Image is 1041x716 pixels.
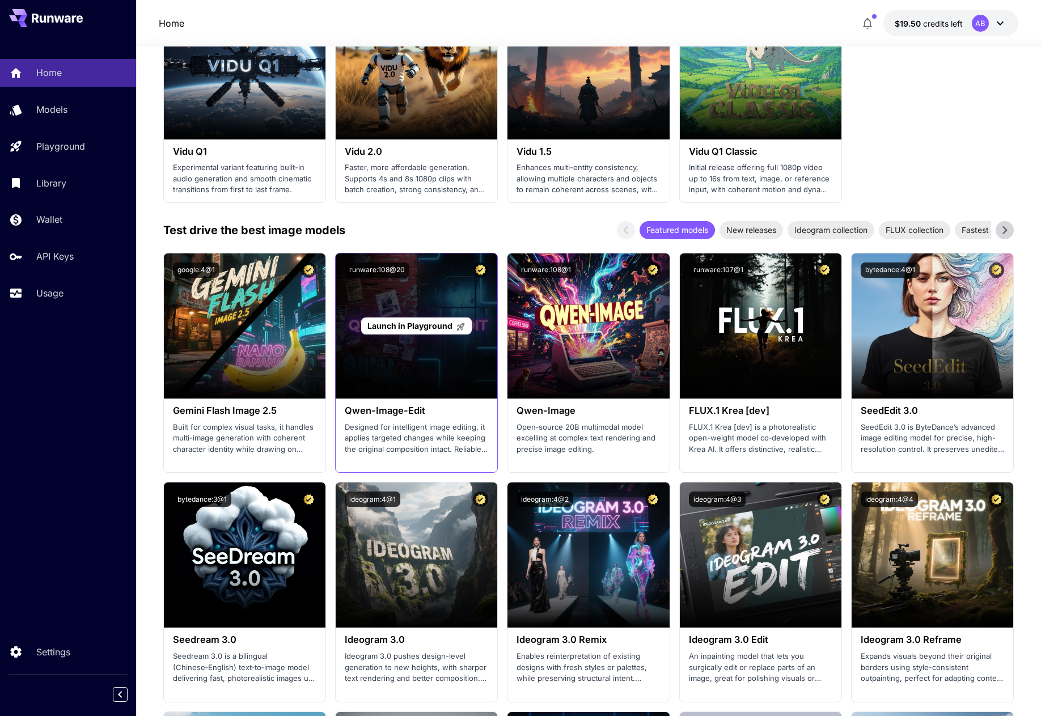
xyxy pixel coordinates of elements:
[473,262,488,278] button: Certified Model – Vetted for best performance and includes a commercial license.
[345,162,488,196] p: Faster, more affordable generation. Supports 4s and 8s 1080p clips with batch creation, strong co...
[861,422,1004,455] p: SeedEdit 3.0 is ByteDance’s advanced image editing model for precise, high-resolution control. It...
[720,224,783,236] span: New releases
[301,492,316,507] button: Certified Model – Vetted for best performance and includes a commercial license.
[895,19,923,28] span: $19.50
[173,634,316,645] h3: Seedream 3.0
[36,249,74,263] p: API Keys
[164,253,325,399] img: alt
[361,317,472,335] a: Launch in Playground
[517,162,660,196] p: Enhances multi-entity consistency, allowing multiple characters and objects to remain coherent ac...
[517,262,575,278] button: runware:108@1
[861,651,1004,684] p: Expands visuals beyond their original borders using style-consistent outpainting, perfect for ada...
[689,262,748,278] button: runware:107@1
[36,213,62,226] p: Wallet
[923,19,963,28] span: credits left
[345,634,488,645] h3: Ideogram 3.0
[640,224,715,236] span: Featured models
[173,492,231,507] button: bytedance:3@1
[861,492,918,507] button: ideogram:4@4
[817,262,832,278] button: Certified Model – Vetted for best performance and includes a commercial license.
[861,405,1004,416] h3: SeedEdit 3.0
[895,18,963,29] div: $19.4957
[345,262,409,278] button: runware:108@20
[159,16,184,30] a: Home
[36,176,66,190] p: Library
[36,103,67,116] p: Models
[164,482,325,628] img: alt
[645,262,661,278] button: Certified Model – Vetted for best performance and includes a commercial license.
[507,482,669,628] img: alt
[680,253,841,399] img: alt
[879,224,950,236] span: FLUX collection
[517,405,660,416] h3: Qwen-Image
[883,10,1018,36] button: $19.4957AB
[720,221,783,239] div: New releases
[345,492,400,507] button: ideogram:4@1
[173,422,316,455] p: Built for complex visual tasks, it handles multi-image generation with coherent character identit...
[852,253,1013,399] img: alt
[173,146,316,157] h3: Vidu Q1
[517,422,660,455] p: Open‑source 20B multimodal model excelling at complex text rendering and precise image editing.
[336,482,497,628] img: alt
[879,221,950,239] div: FLUX collection
[861,262,920,278] button: bytedance:4@1
[645,492,661,507] button: Certified Model – Vetted for best performance and includes a commercial license.
[861,634,1004,645] h3: Ideogram 3.0 Reframe
[640,221,715,239] div: Featured models
[345,146,488,157] h3: Vidu 2.0
[517,492,573,507] button: ideogram:4@2
[121,684,136,705] div: Collapse sidebar
[367,321,452,331] span: Launch in Playground
[989,492,1004,507] button: Certified Model – Vetted for best performance and includes a commercial license.
[955,221,1025,239] div: Fastest models
[301,262,316,278] button: Certified Model – Vetted for best performance and includes a commercial license.
[163,222,345,239] p: Test drive the best image models
[36,66,62,79] p: Home
[517,651,660,684] p: Enables reinterpretation of existing designs with fresh styles or palettes, while preserving stru...
[159,16,184,30] nav: breadcrumb
[689,405,832,416] h3: FLUX.1 Krea [dev]
[507,253,669,399] img: alt
[788,221,874,239] div: Ideogram collection
[173,651,316,684] p: Seedream 3.0 is a bilingual (Chinese‑English) text‑to‑image model delivering fast, photorealistic...
[36,645,70,659] p: Settings
[689,634,832,645] h3: Ideogram 3.0 Edit
[689,492,746,507] button: ideogram:4@3
[173,405,316,416] h3: Gemini Flash Image 2.5
[689,651,832,684] p: An inpainting model that lets you surgically edit or replace parts of an image, great for polishi...
[36,139,85,153] p: Playground
[173,162,316,196] p: Experimental variant featuring built-in audio generation and smooth cinematic transitions from fi...
[473,492,488,507] button: Certified Model – Vetted for best performance and includes a commercial license.
[788,224,874,236] span: Ideogram collection
[689,422,832,455] p: FLUX.1 Krea [dev] is a photorealistic open-weight model co‑developed with Krea AI. It offers dist...
[173,262,219,278] button: google:4@1
[689,146,832,157] h3: Vidu Q1 Classic
[517,634,660,645] h3: Ideogram 3.0 Remix
[955,224,1025,236] span: Fastest models
[680,482,841,628] img: alt
[345,422,488,455] p: Designed for intelligent image editing, it applies targeted changes while keeping the original co...
[345,405,488,416] h3: Qwen-Image-Edit
[345,651,488,684] p: Ideogram 3.0 pushes design-level generation to new heights, with sharper text rendering and bette...
[972,15,989,32] div: AB
[517,146,660,157] h3: Vidu 1.5
[817,492,832,507] button: Certified Model – Vetted for best performance and includes a commercial license.
[36,286,64,300] p: Usage
[113,687,128,702] button: Collapse sidebar
[989,262,1004,278] button: Certified Model – Vetted for best performance and includes a commercial license.
[852,482,1013,628] img: alt
[689,162,832,196] p: Initial release offering full 1080p video up to 16s from text, image, or reference input, with co...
